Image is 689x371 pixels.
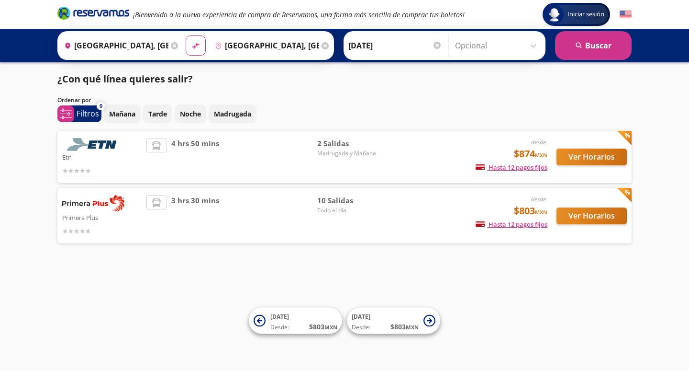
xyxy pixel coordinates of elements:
[324,324,337,331] small: MXN
[556,208,627,224] button: Ver Horarios
[180,109,201,119] p: Noche
[406,324,419,331] small: MXN
[171,138,219,176] span: 4 hrs 50 mins
[347,308,440,334] button: [DATE]Desde:$803MXN
[535,151,547,159] small: MXN
[57,6,129,23] a: Brand Logo
[309,322,337,332] span: $ 803
[214,109,251,119] p: Madrugada
[556,149,627,165] button: Ver Horarios
[620,9,632,21] button: English
[148,109,167,119] p: Tarde
[270,313,289,321] span: [DATE]
[317,195,384,206] span: 10 Salidas
[514,204,547,218] span: $803
[175,104,206,123] button: Noche
[104,104,141,123] button: Mañana
[77,108,99,119] p: Filtros
[57,72,193,86] p: ¿Con qué línea quieres salir?
[390,322,419,332] span: $ 803
[133,10,465,19] em: ¡Bienvenido a la nueva experiencia de compra de Reservamos, una forma más sencilla de comprar tus...
[352,313,370,321] span: [DATE]
[57,96,91,104] p: Ordenar por
[476,220,547,229] span: Hasta 12 pagos fijos
[57,6,129,20] i: Brand Logo
[109,109,135,119] p: Mañana
[62,138,124,151] img: Etn
[62,151,142,162] p: Etn
[209,104,256,123] button: Madrugada
[531,195,547,203] em: desde:
[348,34,442,58] input: Elegir Fecha
[476,163,547,172] span: Hasta 12 pagos fijos
[249,308,342,334] button: [DATE]Desde:$803MXN
[60,34,168,58] input: Buscar Origen
[143,104,172,123] button: Tarde
[171,195,219,236] span: 3 hrs 30 mins
[100,102,102,110] span: 0
[564,10,608,19] span: Iniciar sesión
[317,149,384,158] span: Madrugada y Mañana
[531,138,547,146] em: desde:
[62,195,124,211] img: Primera Plus
[555,31,632,60] button: Buscar
[535,209,547,216] small: MXN
[317,206,384,215] span: Todo el día
[514,147,547,161] span: $874
[270,323,289,332] span: Desde:
[317,138,384,149] span: 2 Salidas
[62,211,142,223] p: Primera Plus
[455,34,541,58] input: Opcional
[57,105,101,122] button: 0Filtros
[352,323,370,332] span: Desde:
[211,34,319,58] input: Buscar Destino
